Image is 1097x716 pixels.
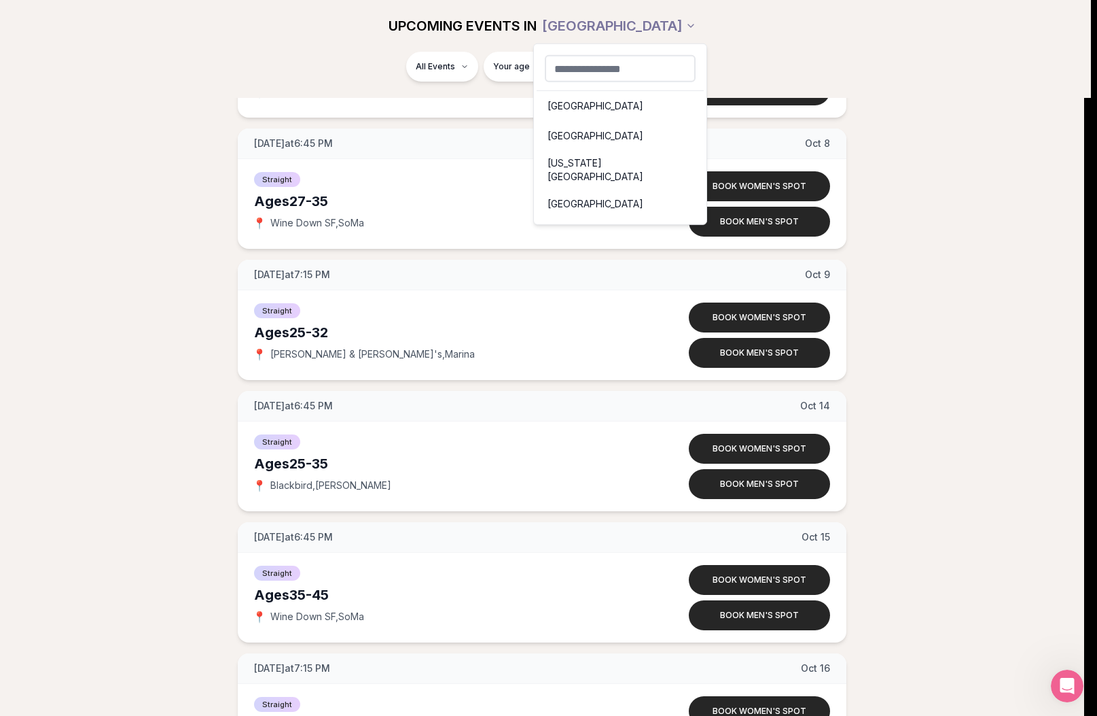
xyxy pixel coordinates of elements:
[533,44,707,225] div: [GEOGRAPHIC_DATA]
[1051,670,1083,702] iframe: Intercom live chat
[537,189,704,219] div: [GEOGRAPHIC_DATA]
[537,219,704,249] div: [US_STATE], D.C.
[537,151,704,189] div: [US_STATE][GEOGRAPHIC_DATA]
[537,91,704,121] div: [GEOGRAPHIC_DATA]
[537,121,704,151] div: [GEOGRAPHIC_DATA]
